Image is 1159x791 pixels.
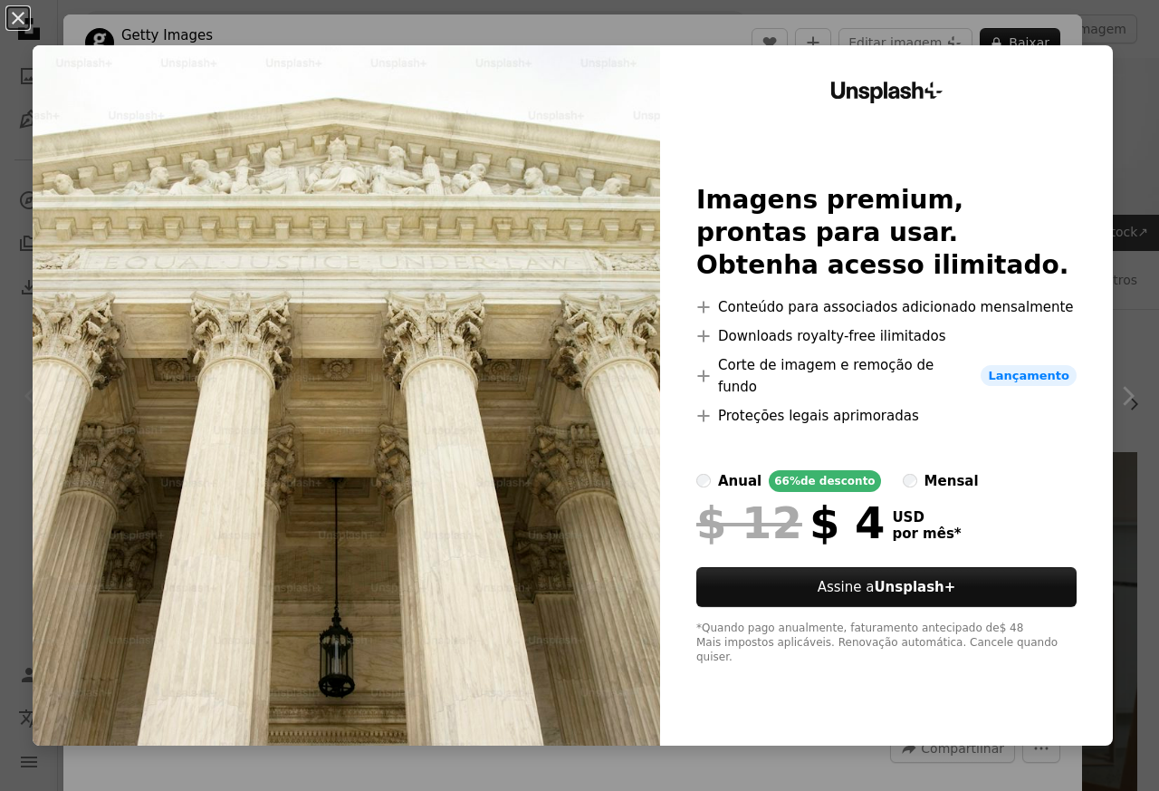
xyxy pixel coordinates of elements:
[892,509,961,526] span: USD
[874,579,955,595] strong: Unsplash+
[981,365,1077,387] span: Lançamento
[769,470,880,492] div: 66% de desconto
[718,470,761,492] div: anual
[696,354,1077,398] li: Corte de imagem e remoção de fundo
[696,499,802,546] span: $ 12
[696,622,1077,665] div: *Quando pago anualmente, faturamento antecipado de $ 48 Mais impostos aplicáveis. Renovação autom...
[696,325,1077,347] li: Downloads royalty-free ilimitados
[696,567,1077,607] button: Assine aUnsplash+
[696,499,885,546] div: $ 4
[696,474,711,488] input: anual66%de desconto
[696,184,1077,282] h2: Imagens premium, prontas para usar. Obtenha acesso ilimitado.
[903,474,917,488] input: mensal
[892,526,961,542] span: por mês *
[924,470,979,492] div: mensal
[696,405,1077,427] li: Proteções legais aprimoradas
[696,296,1077,318] li: Conteúdo para associados adicionado mensalmente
